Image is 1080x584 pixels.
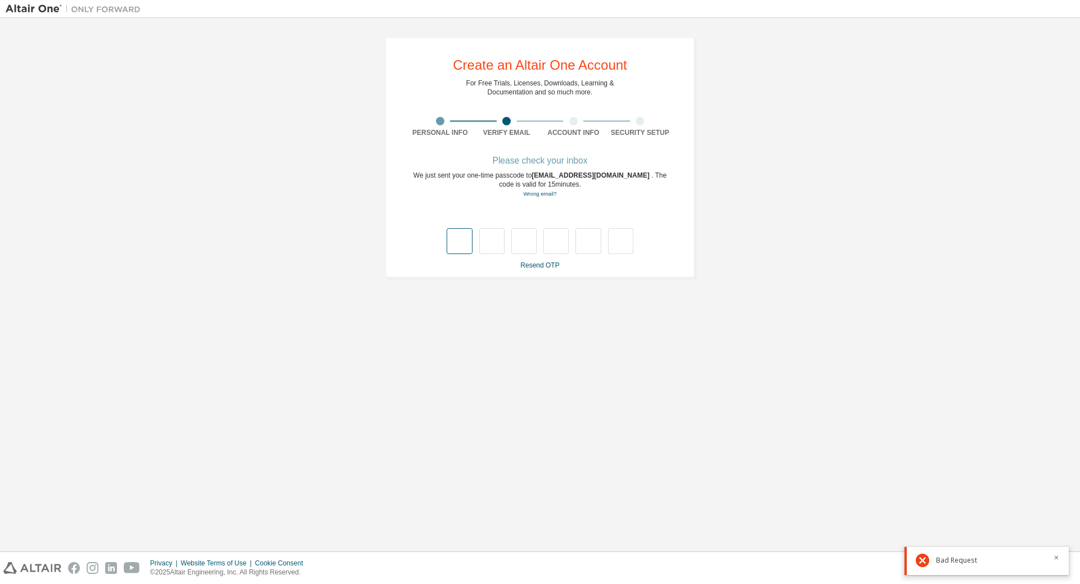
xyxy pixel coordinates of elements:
[936,556,977,565] span: Bad Request
[520,261,559,269] a: Resend OTP
[6,3,146,15] img: Altair One
[407,128,474,137] div: Personal Info
[540,128,607,137] div: Account Info
[466,79,614,97] div: For Free Trials, Licenses, Downloads, Learning & Documentation and so much more.
[181,559,255,568] div: Website Terms of Use
[105,562,117,574] img: linkedin.svg
[124,562,140,574] img: youtube.svg
[150,559,181,568] div: Privacy
[453,58,627,72] div: Create an Altair One Account
[68,562,80,574] img: facebook.svg
[474,128,541,137] div: Verify Email
[87,562,98,574] img: instagram.svg
[407,157,673,164] div: Please check your inbox
[532,171,651,179] span: [EMAIL_ADDRESS][DOMAIN_NAME]
[407,171,673,198] div: We just sent your one-time passcode to . The code is valid for 15 minutes.
[150,568,310,577] p: © 2025 Altair Engineering, Inc. All Rights Reserved.
[3,562,61,574] img: altair_logo.svg
[607,128,674,137] div: Security Setup
[255,559,309,568] div: Cookie Consent
[523,191,556,197] a: Go back to the registration form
